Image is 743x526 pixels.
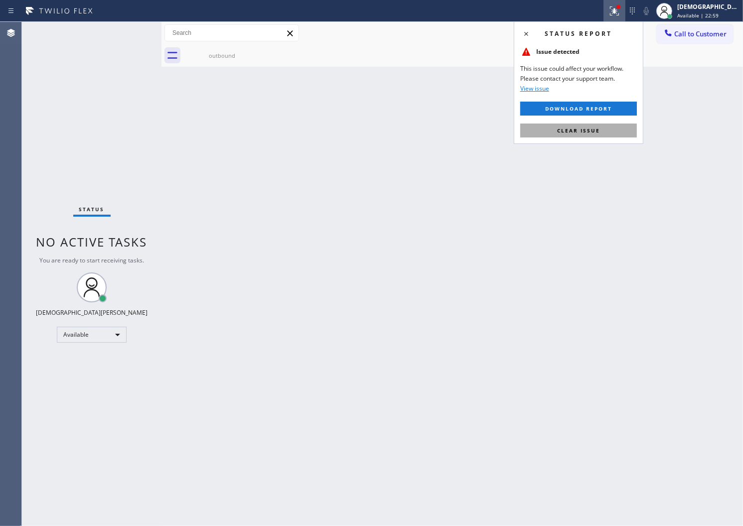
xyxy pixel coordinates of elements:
[677,2,740,11] div: [DEMOGRAPHIC_DATA][PERSON_NAME]
[36,234,148,250] span: No active tasks
[165,25,298,41] input: Search
[39,256,144,264] span: You are ready to start receiving tasks.
[677,12,719,19] span: Available | 22:59
[639,4,653,18] button: Mute
[657,24,733,43] button: Call to Customer
[36,308,148,317] div: [DEMOGRAPHIC_DATA][PERSON_NAME]
[57,327,127,343] div: Available
[79,206,105,213] span: Status
[674,29,727,38] span: Call to Customer
[184,52,260,59] div: outbound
